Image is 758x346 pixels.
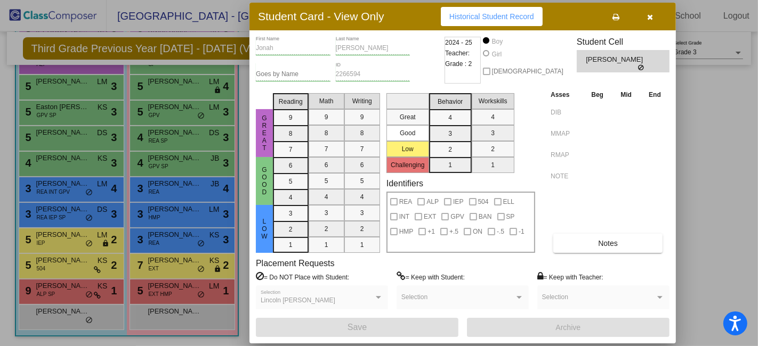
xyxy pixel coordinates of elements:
[424,210,436,223] span: EXT
[258,10,384,23] h3: Student Card - View Only
[551,126,580,142] input: assessment
[428,225,435,238] span: +1
[445,37,472,48] span: 2024 - 25
[577,37,670,47] h3: Student Cell
[492,65,563,78] span: [DEMOGRAPHIC_DATA]
[450,210,464,223] span: GPV
[478,195,489,208] span: 504
[256,258,335,268] label: Placement Requests
[399,195,413,208] span: REA
[441,7,543,26] button: Historical Student Record
[598,239,618,248] span: Notes
[256,318,458,337] button: Save
[491,37,503,46] div: Boy
[426,195,439,208] span: ALP
[260,218,269,240] span: Low
[453,195,463,208] span: IEP
[336,71,410,78] input: Enter ID
[519,225,525,238] span: -1
[260,114,269,152] span: Great
[491,50,502,59] div: Girl
[551,104,580,120] input: assessment
[445,59,472,69] span: Grade : 2
[551,147,580,163] input: assessment
[479,210,492,223] span: BAN
[497,225,504,238] span: -.5
[583,89,612,101] th: Beg
[553,234,663,253] button: Notes
[556,323,581,332] span: Archive
[551,168,580,184] input: assessment
[260,166,269,196] span: Good
[261,296,335,304] span: Lincoln [PERSON_NAME]
[548,89,583,101] th: Asses
[473,225,482,238] span: ON
[386,178,423,188] label: Identifiers
[612,89,640,101] th: Mid
[399,210,409,223] span: INT
[399,225,414,238] span: HMP
[449,225,458,238] span: +.5
[640,89,670,101] th: End
[467,318,670,337] button: Archive
[397,271,465,282] label: = Keep with Student:
[503,195,514,208] span: ELL
[586,54,645,65] span: [PERSON_NAME]
[256,271,349,282] label: = Do NOT Place with Student:
[537,271,603,282] label: = Keep with Teacher:
[506,210,515,223] span: SP
[449,12,534,21] span: Historical Student Record
[256,71,330,78] input: goes by name
[348,323,367,332] span: Save
[445,48,470,59] span: Teacher:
